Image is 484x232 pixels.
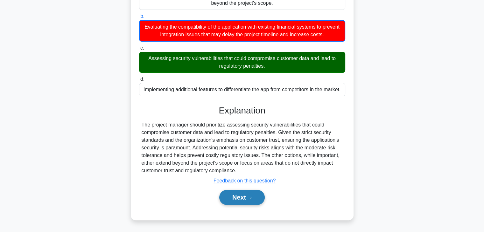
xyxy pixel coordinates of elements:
[219,190,265,205] button: Next
[143,105,341,116] h3: Explanation
[214,178,276,183] a: Feedback on this question?
[140,13,144,19] span: b.
[142,121,343,174] div: The project manager should prioritize assessing security vulnerabilities that could compromise cu...
[139,83,345,96] div: Implementing additional features to differentiate the app from competitors in the market.
[139,52,345,73] div: Assessing security vulnerabilities that could compromise customer data and lead to regulatory pen...
[139,20,345,42] div: Evaluating the compatibility of the application with existing financial systems to prevent integr...
[140,45,144,51] span: c.
[140,76,144,82] span: d.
